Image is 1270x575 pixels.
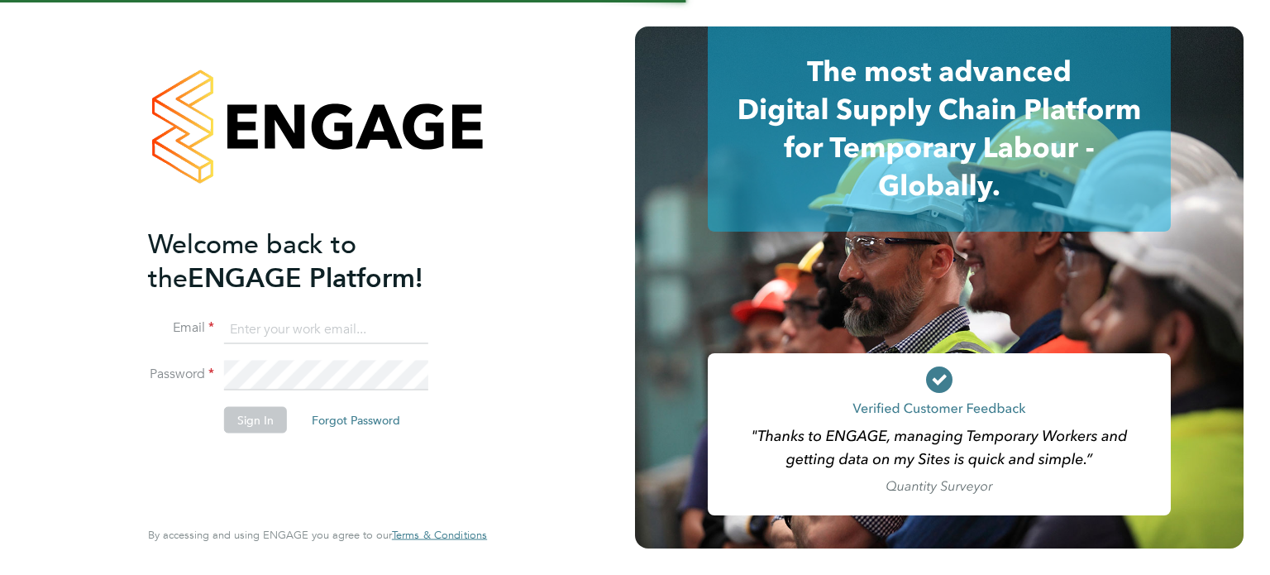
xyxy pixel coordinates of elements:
[224,314,428,344] input: Enter your work email...
[148,366,214,383] label: Password
[148,528,487,542] span: By accessing and using ENGAGE you agree to our
[392,529,487,542] a: Terms & Conditions
[298,407,413,434] button: Forgot Password
[148,227,470,295] h2: ENGAGE Platform!
[224,407,287,434] button: Sign In
[148,319,214,337] label: Email
[148,228,356,294] span: Welcome back to the
[392,528,487,542] span: Terms & Conditions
